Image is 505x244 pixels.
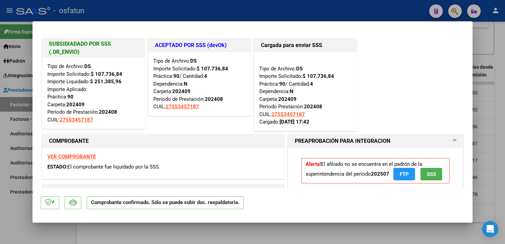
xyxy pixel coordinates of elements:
div: Tipo de Archivo: Importe Solicitado: Práctica: / Cantidad: Dependencia: Carpeta: Período Prestaci... [259,57,352,126]
button: FTP [393,168,415,180]
strong: 202408 [99,109,117,115]
strong: 202409 [66,102,85,108]
span: ESTADO: [47,164,67,170]
p: Comprobante confirmado. Sólo se puede subir doc. respaldatoria. [87,196,244,209]
strong: $ 251.385,96 [90,79,122,85]
strong: $ 107.736,84 [91,71,122,77]
strong: Alerta! [306,161,321,167]
strong: N [290,88,293,94]
div: Open Intercom Messenger [482,221,498,237]
div: Tipo de Archivo: Importe Solicitado: Importe Liquidado: Importe Aplicado: Práctica: Carpeta: Perí... [47,63,140,124]
span: 27553457187 [60,117,93,123]
strong: 202408 [205,96,223,102]
a: VER COMPROBANTE [47,154,96,160]
button: SSS [420,168,442,180]
h1: PREAPROBACIÓN PARA INTEGRACION [295,137,390,145]
span: 27553457187 [271,111,305,117]
strong: [DATE] 17:42 [280,119,309,125]
strong: $ 107.736,84 [303,73,334,79]
strong: DS [190,58,197,64]
strong: DS [296,66,303,72]
strong: 4 [310,81,313,87]
h1: SUBSIDIADADO POR SSS (.DR_ENVIO) [49,40,138,56]
strong: 90 [173,73,179,79]
strong: 90 [279,81,285,87]
strong: 202408 [304,104,322,110]
strong: 4 [204,73,207,79]
span: El afiliado no se encuentra en el padrón de la superintendencia del período [306,161,442,177]
span: FTP [400,171,409,177]
h1: Cargada para enviar SSS [261,41,350,49]
strong: DATOS DEL COMPROBANTE [49,188,118,194]
strong: 202409 [278,96,297,102]
span: SSS [427,171,436,177]
strong: $ 107.736,84 [197,66,228,72]
strong: 202409 [172,88,191,94]
span: 27553457187 [166,104,199,110]
strong: N [184,81,188,87]
strong: 202507 [371,171,389,177]
strong: 90 [67,94,73,100]
h1: ACEPTADO POR SSS (devOk) [155,41,244,49]
strong: DS [84,63,91,69]
mat-expansion-panel-header: PREAPROBACIÓN PARA INTEGRACION [288,134,463,148]
strong: COMPROBANTE [49,138,89,144]
div: Tipo de Archivo: Importe Solicitado: Práctica: / Cantidad: Dependencia: Carpeta: Período de Prest... [153,57,246,111]
span: El comprobante fue liquidado por la SSS. [67,164,160,170]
